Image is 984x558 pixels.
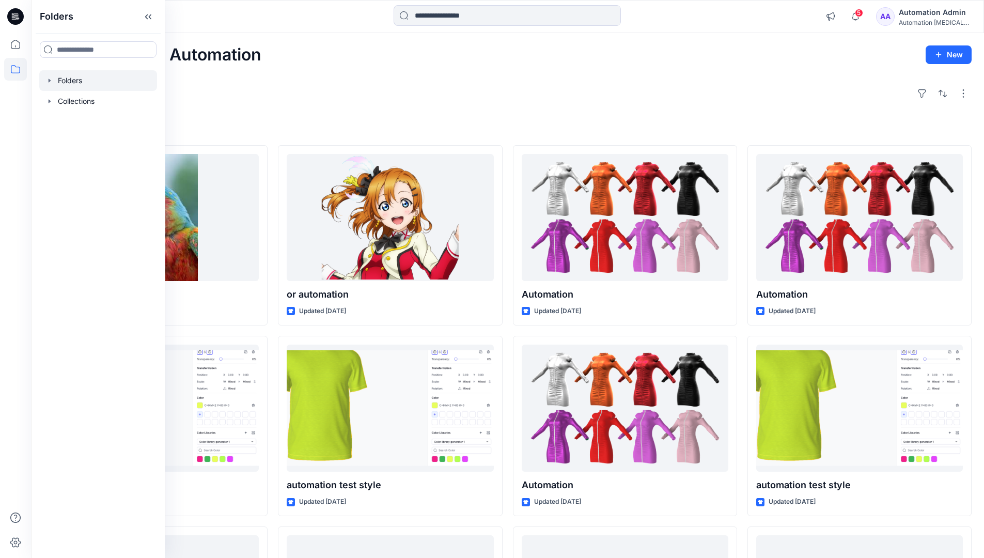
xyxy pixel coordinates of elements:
[522,478,728,492] p: Automation
[287,287,493,302] p: or automation
[756,478,963,492] p: automation test style
[522,287,728,302] p: Automation
[299,497,346,507] p: Updated [DATE]
[756,154,963,282] a: Automation
[756,287,963,302] p: Automation
[769,306,816,317] p: Updated [DATE]
[287,154,493,282] a: or automation
[899,6,971,19] div: Automation Admin
[534,497,581,507] p: Updated [DATE]
[287,478,493,492] p: automation test style
[756,345,963,472] a: automation test style
[876,7,895,26] div: AA
[287,345,493,472] a: automation test style
[899,19,971,26] div: Automation [MEDICAL_DATA]...
[299,306,346,317] p: Updated [DATE]
[43,122,972,135] h4: Styles
[534,306,581,317] p: Updated [DATE]
[769,497,816,507] p: Updated [DATE]
[926,45,972,64] button: New
[522,345,728,472] a: Automation
[522,154,728,282] a: Automation
[855,9,863,17] span: 5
